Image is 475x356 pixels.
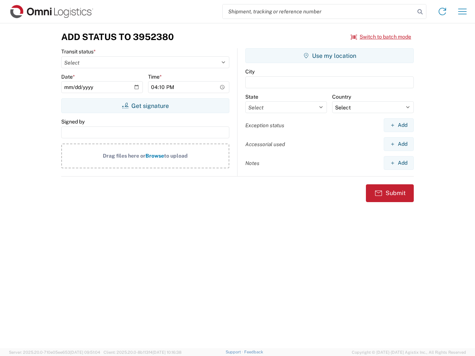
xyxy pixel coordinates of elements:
[148,73,162,80] label: Time
[70,350,100,355] span: [DATE] 09:51:04
[384,156,414,170] button: Add
[9,350,100,355] span: Server: 2025.20.0-710e05ee653
[61,118,85,125] label: Signed by
[104,350,181,355] span: Client: 2025.20.0-8b113f4
[384,118,414,132] button: Add
[366,184,414,202] button: Submit
[384,137,414,151] button: Add
[226,350,244,354] a: Support
[61,98,229,113] button: Get signature
[61,32,174,42] h3: Add Status to 3952380
[351,31,411,43] button: Switch to batch mode
[245,93,258,100] label: State
[352,349,466,356] span: Copyright © [DATE]-[DATE] Agistix Inc., All Rights Reserved
[245,122,284,129] label: Exception status
[245,48,414,63] button: Use my location
[244,350,263,354] a: Feedback
[164,153,188,159] span: to upload
[153,350,181,355] span: [DATE] 10:16:38
[61,73,75,80] label: Date
[245,160,259,167] label: Notes
[103,153,145,159] span: Drag files here or
[61,48,96,55] label: Transit status
[245,141,285,148] label: Accessorial used
[332,93,351,100] label: Country
[223,4,415,19] input: Shipment, tracking or reference number
[245,68,255,75] label: City
[145,153,164,159] span: Browse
